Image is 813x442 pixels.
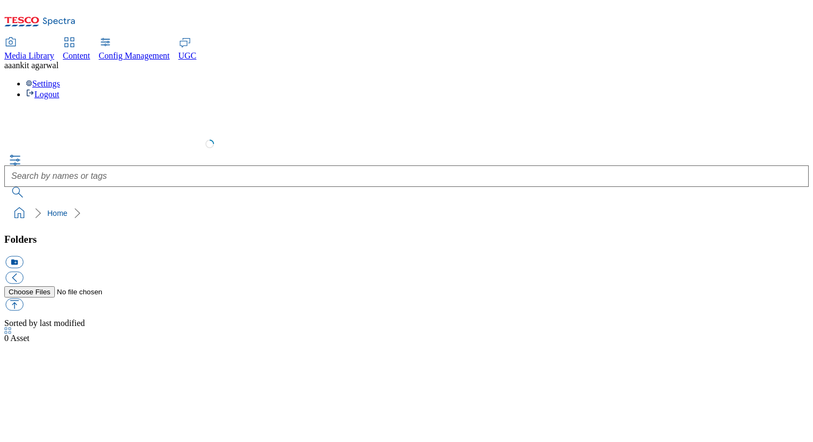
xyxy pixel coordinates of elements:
span: Asset [4,334,30,343]
input: Search by names or tags [4,165,809,187]
span: 0 [4,334,10,343]
span: ankit agarwal [12,61,59,70]
span: Sorted by last modified [4,318,85,328]
a: home [11,205,28,222]
a: UGC [179,38,197,61]
nav: breadcrumb [4,203,809,223]
a: Logout [26,90,59,99]
a: Config Management [99,38,170,61]
span: aa [4,61,12,70]
a: Home [47,209,67,218]
span: Content [63,51,90,60]
h3: Folders [4,234,809,245]
a: Settings [26,79,60,88]
span: Config Management [99,51,170,60]
a: Content [63,38,90,61]
span: UGC [179,51,197,60]
span: Media Library [4,51,54,60]
a: Media Library [4,38,54,61]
